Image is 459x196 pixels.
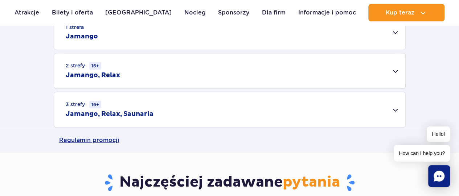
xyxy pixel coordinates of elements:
small: 16+ [89,101,101,108]
div: Chat [428,165,450,187]
span: How can I help you? [394,145,450,162]
a: Regulamin promocji [59,128,400,153]
button: Kup teraz [368,4,444,21]
h2: Jamango [66,32,98,41]
h2: Jamango, Relax [66,71,120,80]
span: Kup teraz [385,9,414,16]
a: Informacje i pomoc [298,4,356,21]
small: 3 strefy [66,101,101,108]
a: Bilety i oferta [52,4,93,21]
a: Sponsorzy [218,4,249,21]
small: 1 strefa [66,24,84,31]
a: Nocleg [184,4,206,21]
small: 16+ [89,62,101,70]
h2: Jamango, Relax, Saunaria [66,110,153,118]
a: Dla firm [262,4,286,21]
h3: Najczęściej zadawane [59,173,400,192]
a: Atrakcje [15,4,39,21]
span: Hello! [427,126,450,142]
small: 2 strefy [66,62,101,70]
span: pytania [283,173,340,191]
a: [GEOGRAPHIC_DATA] [105,4,172,21]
